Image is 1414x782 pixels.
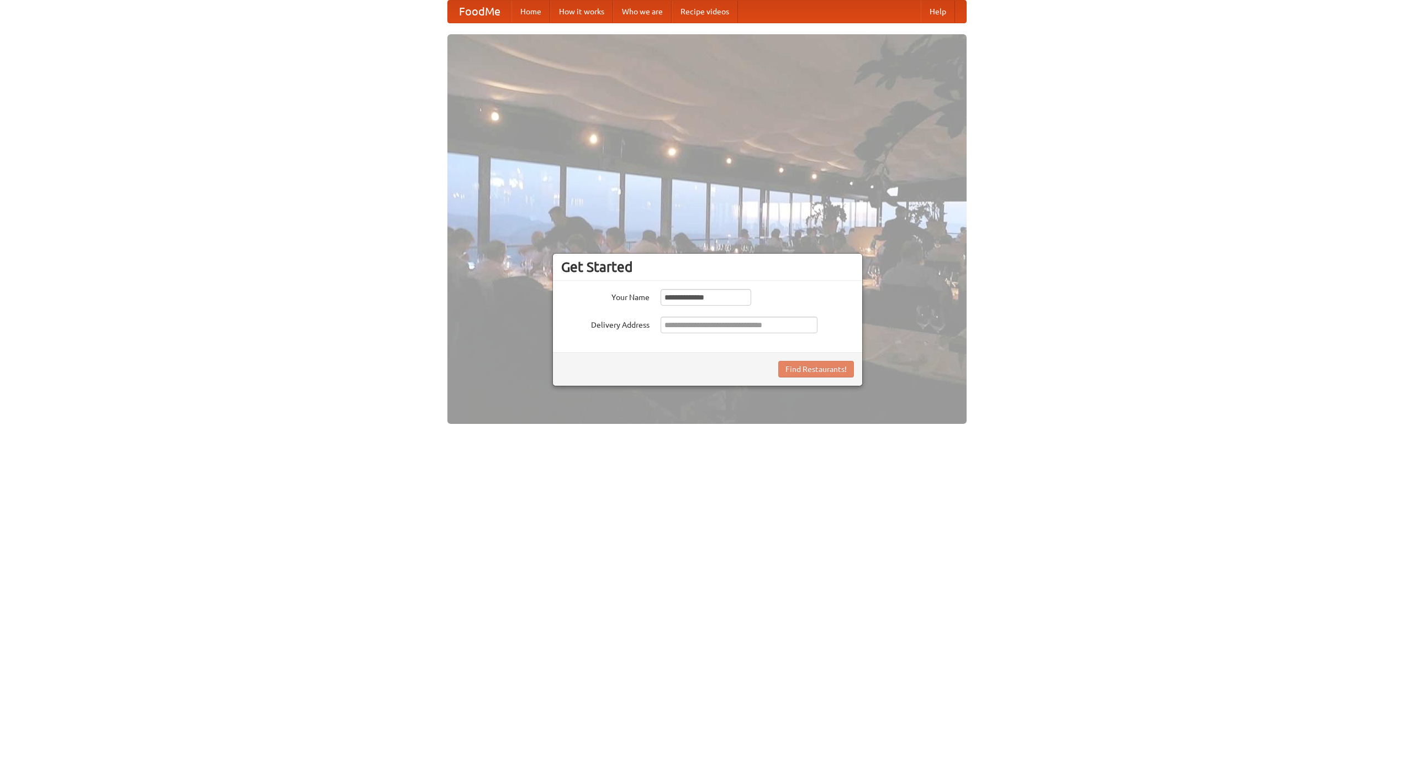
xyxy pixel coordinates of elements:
label: Delivery Address [561,317,650,330]
a: Home [511,1,550,23]
label: Your Name [561,289,650,303]
button: Find Restaurants! [778,361,854,377]
a: Who we are [613,1,672,23]
a: How it works [550,1,613,23]
a: Recipe videos [672,1,738,23]
h3: Get Started [561,259,854,275]
a: FoodMe [448,1,511,23]
a: Help [921,1,955,23]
